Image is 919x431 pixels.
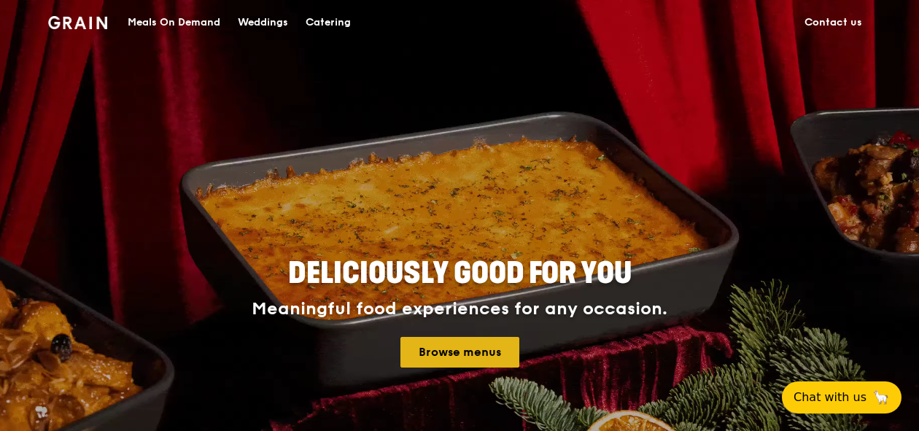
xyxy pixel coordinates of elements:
[229,1,297,44] a: Weddings
[48,16,107,29] img: Grain
[128,1,220,44] div: Meals On Demand
[306,1,351,44] div: Catering
[197,299,722,319] div: Meaningful food experiences for any occasion.
[794,389,866,406] span: Chat with us
[400,337,519,368] a: Browse menus
[796,1,871,44] a: Contact us
[238,1,288,44] div: Weddings
[782,381,901,413] button: Chat with us🦙
[288,256,632,291] span: Deliciously good for you
[872,389,890,406] span: 🦙
[297,1,360,44] a: Catering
